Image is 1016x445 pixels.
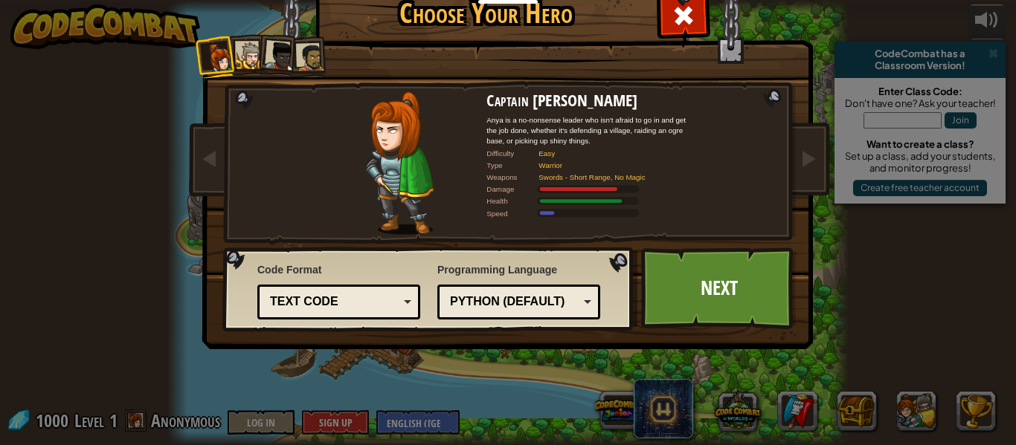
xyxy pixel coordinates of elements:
div: Warrior [538,160,684,170]
div: Python (Default) [450,293,579,311]
div: Health [486,196,538,207]
li: Sir Tharin Thunderfist [227,34,267,75]
div: Gains 140% of listed Warrior armor health. [486,196,695,207]
div: Anya is a no-nonsense leader who isn't afraid to go in and get the job done, whether it's defendi... [486,114,695,146]
span: Programming Language [437,262,600,277]
h2: Captain [PERSON_NAME] [486,91,695,109]
div: Weapons [486,172,538,182]
div: Moves at 6 meters per second. [486,208,695,218]
div: Deals 120% of listed Warrior weapon damage. [486,184,695,195]
div: Text code [270,293,399,311]
img: captain-pose.png [365,91,434,235]
div: Speed [486,208,538,218]
div: Swords - Short Range, No Magic [538,172,684,182]
img: language-selector-background.png [222,247,637,332]
div: Easy [538,148,684,158]
div: Difficulty [486,148,538,158]
li: Alejandro the Duelist [287,36,328,78]
div: Damage [486,184,538,195]
div: Type [486,160,538,170]
a: Next [641,247,797,329]
span: Code Format [257,262,420,277]
li: Lady Ida Justheart [256,33,300,77]
li: Captain Anya Weston [195,35,239,79]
